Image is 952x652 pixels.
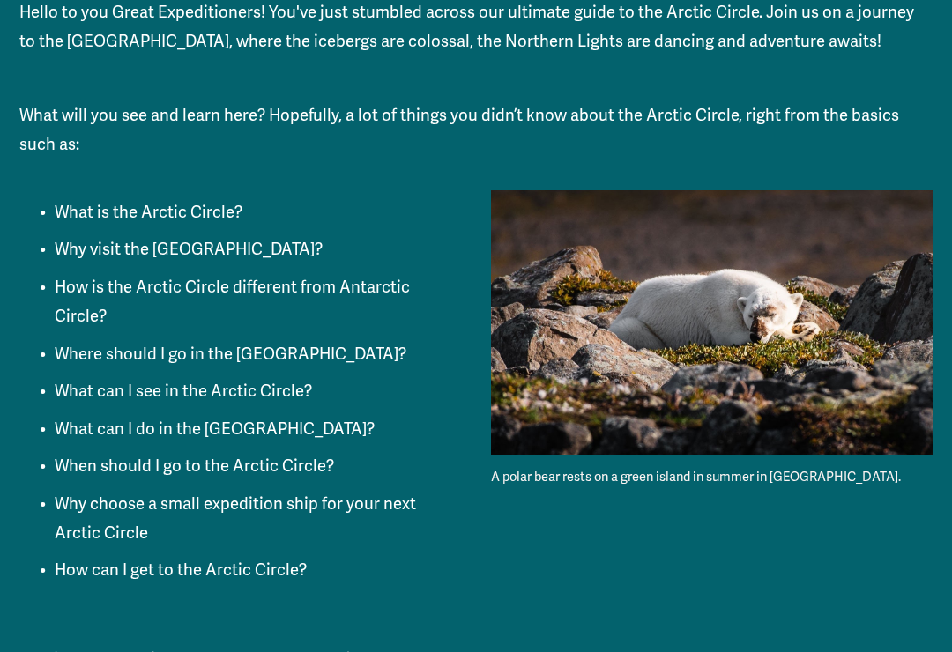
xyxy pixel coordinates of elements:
[55,556,933,585] p: How can I get to the Arctic Circle?
[55,452,933,481] p: When should I go to the Arctic Circle?
[55,273,933,332] p: How is the Arctic Circle different from Antarctic Circle?
[491,465,933,488] p: A polar bear rests on a green island in summer in [GEOGRAPHIC_DATA].
[19,101,933,160] p: What will you see and learn here? Hopefully, a lot of things you didn’t know about the Arctic Cir...
[55,235,933,264] p: Why visit the [GEOGRAPHIC_DATA]?
[55,415,933,444] p: What can I do in the [GEOGRAPHIC_DATA]?
[55,490,933,549] p: Why choose a small expedition ship for your next Arctic Circle
[55,340,933,369] p: Where should I go in the [GEOGRAPHIC_DATA]?
[55,198,933,227] p: What is the Arctic Circle?
[55,377,933,406] p: What can I see in the Arctic Circle?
